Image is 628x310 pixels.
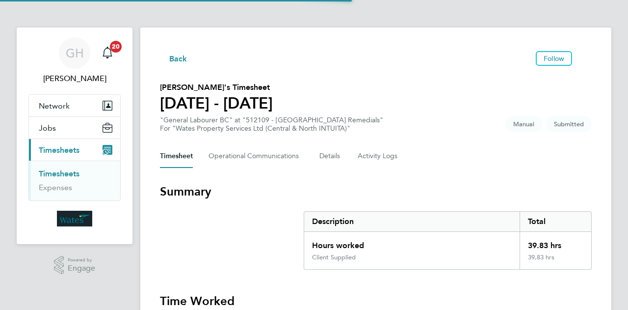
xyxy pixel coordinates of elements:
[312,254,356,261] div: Client Supplied
[39,101,70,111] span: Network
[29,161,120,200] div: Timesheets
[160,293,592,309] h3: Time Worked
[520,254,591,269] div: 39.83 hrs
[304,212,520,231] div: Description
[28,211,121,226] a: Go to home page
[160,93,273,113] h1: [DATE] - [DATE]
[358,144,399,168] button: Activity Logs
[160,52,187,64] button: Back
[39,183,72,192] a: Expenses
[576,56,592,61] button: Timesheets Menu
[520,232,591,254] div: 39.83 hrs
[160,184,592,199] h3: Summary
[544,54,564,63] span: Follow
[160,144,193,168] button: Timesheet
[39,123,56,133] span: Jobs
[68,264,95,273] span: Engage
[29,139,120,161] button: Timesheets
[66,47,84,59] span: GH
[169,53,187,65] span: Back
[546,116,592,132] span: This timesheet is Submitted.
[304,211,592,270] div: Summary
[39,169,79,178] a: Timesheets
[28,37,121,85] a: GH[PERSON_NAME]
[520,212,591,231] div: Total
[536,51,572,66] button: Follow
[29,95,120,116] button: Network
[505,116,542,132] span: This timesheet was manually created.
[209,144,304,168] button: Operational Communications
[110,41,122,53] span: 20
[57,211,92,226] img: wates-logo-retina.png
[54,256,96,275] a: Powered byEngage
[17,28,132,244] nav: Main navigation
[304,232,520,254] div: Hours worked
[68,256,95,264] span: Powered by
[319,144,342,168] button: Details
[28,73,121,85] span: Gareth Hyde
[160,82,273,93] h2: [PERSON_NAME]'s Timesheet
[160,116,383,133] div: "General Labourer BC" at "512109 - [GEOGRAPHIC_DATA] Remedials"
[98,37,117,69] a: 20
[29,117,120,139] button: Jobs
[160,124,383,133] div: For "Wates Property Services Ltd (Central & North INTUITA)"
[39,145,79,155] span: Timesheets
